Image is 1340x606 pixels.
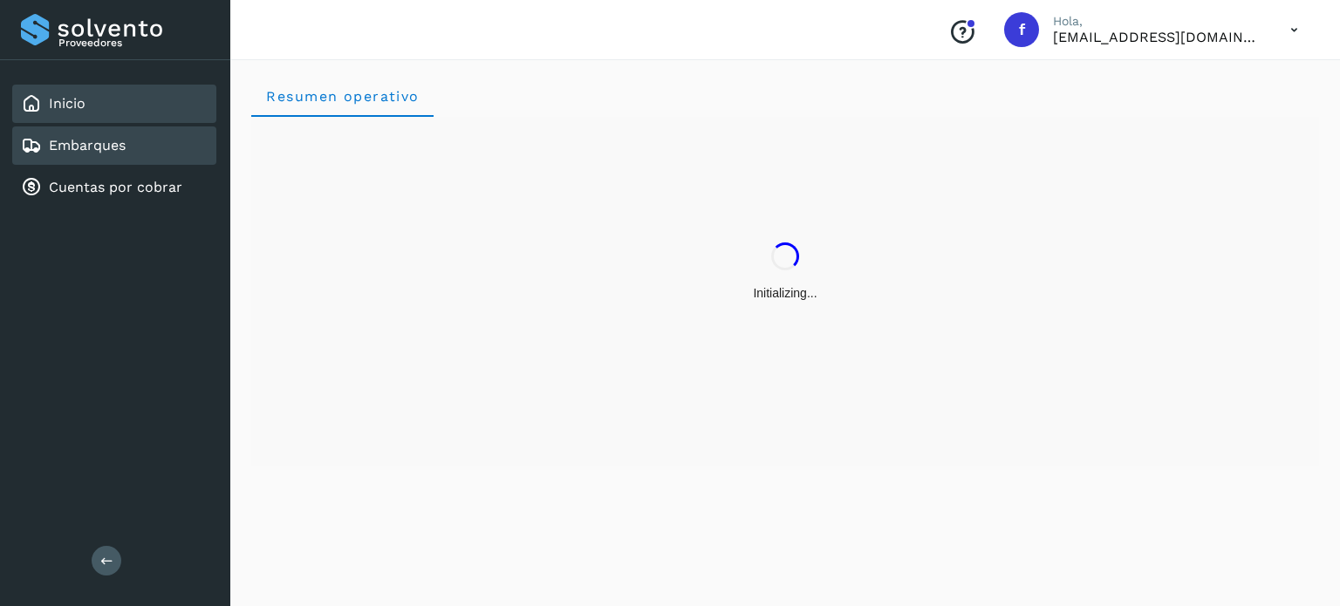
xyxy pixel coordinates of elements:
[58,37,209,49] p: Proveedores
[49,137,126,153] a: Embarques
[12,85,216,123] div: Inicio
[12,168,216,207] div: Cuentas por cobrar
[49,179,182,195] a: Cuentas por cobrar
[49,95,85,112] a: Inicio
[1053,14,1262,29] p: Hola,
[265,88,420,105] span: Resumen operativo
[1053,29,1262,45] p: facturacion@wht-transport.com
[12,126,216,165] div: Embarques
